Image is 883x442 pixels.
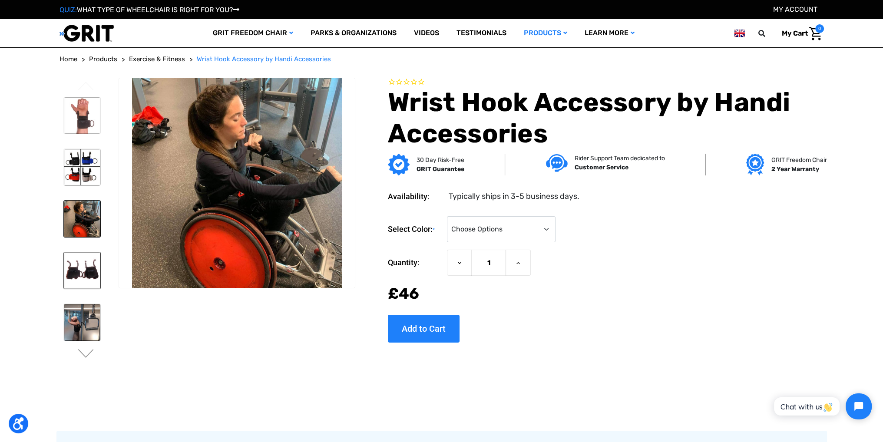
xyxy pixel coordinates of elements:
[64,97,100,134] img: Wrist Hook Accessory by Handi Accessories
[388,191,443,202] dt: Availability:
[388,284,419,303] span: £‌46
[417,155,464,165] p: 30 Day Risk-Free
[60,54,77,64] a: Home
[64,201,100,237] img: Wrist Hook Accessory by Handi Accessories
[771,165,819,173] strong: 2 Year Warranty
[77,82,95,92] button: Go to slide 2 of 2
[60,6,239,14] a: QUIZ:WHAT TYPE OF WHEELCHAIR IS RIGHT FOR YOU?
[762,24,775,43] input: Search
[388,154,410,175] img: GRIT Guarantee
[746,154,764,175] img: Grit freedom
[388,250,443,276] label: Quantity:
[197,54,331,64] a: Wrist Hook Accessory by Handi Accessories
[575,164,628,171] strong: Customer Service
[60,6,77,14] span: QUIZ:
[64,304,100,340] img: Wrist Hook Accessory by Handi Accessories
[546,154,568,172] img: Customer service
[449,191,579,202] dd: Typically ships in 3-5 business days.
[771,155,827,165] p: GRIT Freedom Chair
[89,54,117,64] a: Products
[388,87,823,149] h1: Wrist Hook Accessory by Handi Accessories
[448,19,515,47] a: Testimonials
[89,55,117,63] span: Products
[734,28,744,39] img: gb.png
[64,252,100,289] img: Wrist Hook Accessory by Handi Accessories
[204,19,302,47] a: GRIT Freedom Chair
[129,55,185,63] span: Exercise & Fitness
[77,349,95,360] button: Go to slide 2 of 2
[60,54,824,64] nav: Breadcrumb
[405,19,448,47] a: Videos
[60,24,114,42] img: GRIT All-Terrain Wheelchair and Mobility Equipment
[764,386,879,427] iframe: Tidio Chat
[302,19,405,47] a: Parks & Organizations
[576,19,643,47] a: Learn More
[515,19,576,47] a: Products
[129,54,185,64] a: Exercise & Fitness
[60,55,77,63] span: Home
[388,216,443,243] label: Select Color:
[809,27,822,40] img: Cart
[773,5,817,13] a: Account
[388,315,460,343] input: Add to Cart
[64,149,100,185] img: Wrist Hook Accessory by Handi Accessories
[815,24,824,33] span: 0
[782,29,808,37] span: My Cart
[775,24,824,43] a: Cart with 0 items
[417,165,464,173] strong: GRIT Guarantee
[119,78,355,288] img: Wrist Hook Accessory by Handi Accessories
[388,78,823,87] span: Rated 0.0 out of 5 stars 0 reviews
[575,154,665,163] p: Rider Support Team dedicated to
[197,55,331,63] span: Wrist Hook Accessory by Handi Accessories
